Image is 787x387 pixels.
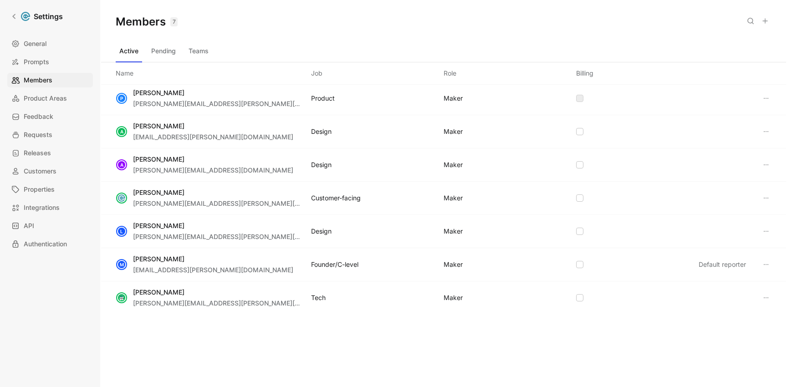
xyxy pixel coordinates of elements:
span: Properties [24,184,55,195]
a: Authentication [7,237,93,251]
a: Integrations [7,200,93,215]
img: avatar [117,193,126,203]
div: L [117,227,126,236]
a: Properties [7,182,93,197]
span: [EMAIL_ADDRESS][PERSON_NAME][DOMAIN_NAME] [133,133,293,141]
span: [EMAIL_ADDRESS][PERSON_NAME][DOMAIN_NAME] [133,266,293,274]
span: [PERSON_NAME] [133,188,184,196]
a: Prompts [7,55,93,69]
div: A [117,127,126,136]
span: Releases [24,148,51,158]
div: A [117,160,126,169]
span: Integrations [24,202,60,213]
h1: Members [116,15,178,29]
span: [PERSON_NAME][EMAIL_ADDRESS][PERSON_NAME][DOMAIN_NAME] [133,233,345,240]
span: Prompts [24,56,49,67]
a: Members [7,73,93,87]
div: MAKER [444,126,463,137]
button: Pending [148,44,179,58]
span: [PERSON_NAME][EMAIL_ADDRESS][PERSON_NAME][DOMAIN_NAME] [133,100,345,107]
div: Product [311,93,335,104]
span: [PERSON_NAME] [133,122,184,130]
div: MAKER [444,259,463,270]
div: Design [311,126,332,137]
span: [PERSON_NAME] [133,288,184,296]
a: Releases [7,146,93,160]
div: Tech [311,292,326,303]
span: [PERSON_NAME] [133,155,184,163]
div: MAKER [444,292,463,303]
span: [PERSON_NAME] [133,222,184,229]
a: Customers [7,164,93,178]
a: Requests [7,127,93,142]
div: MAKER [444,226,463,237]
span: [PERSON_NAME][EMAIL_ADDRESS][PERSON_NAME][DOMAIN_NAME] [133,199,345,207]
div: P [117,94,126,103]
span: Product Areas [24,93,67,104]
a: Product Areas [7,91,93,106]
span: Authentication [24,239,67,250]
h1: Settings [34,11,63,22]
span: API [24,220,34,231]
div: Billing [576,68,593,79]
a: Feedback [7,109,93,124]
span: Requests [24,129,52,140]
div: MAKER [444,159,463,170]
div: Name [116,68,133,79]
span: Members [24,75,52,86]
div: Customer-facing [311,193,361,204]
div: Founder/C-level [311,259,358,270]
div: Role [444,68,456,79]
img: avatar [117,293,126,302]
span: [PERSON_NAME] [133,255,184,263]
div: Job [311,68,322,79]
a: API [7,219,93,233]
div: MAKER [444,93,463,104]
div: 7 [170,17,178,26]
button: Teams [185,44,212,58]
span: [PERSON_NAME][EMAIL_ADDRESS][DOMAIN_NAME] [133,166,293,174]
span: [PERSON_NAME][EMAIL_ADDRESS][PERSON_NAME][DOMAIN_NAME] [133,299,345,307]
span: General [24,38,46,49]
div: M [117,260,126,269]
a: General [7,36,93,51]
a: Settings [7,7,66,25]
div: Design [311,159,332,170]
span: Default reporter [699,260,746,268]
button: Active [116,44,142,58]
span: Customers [24,166,56,177]
div: Design [311,226,332,237]
span: [PERSON_NAME] [133,89,184,97]
span: Feedback [24,111,53,122]
div: MAKER [444,193,463,204]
